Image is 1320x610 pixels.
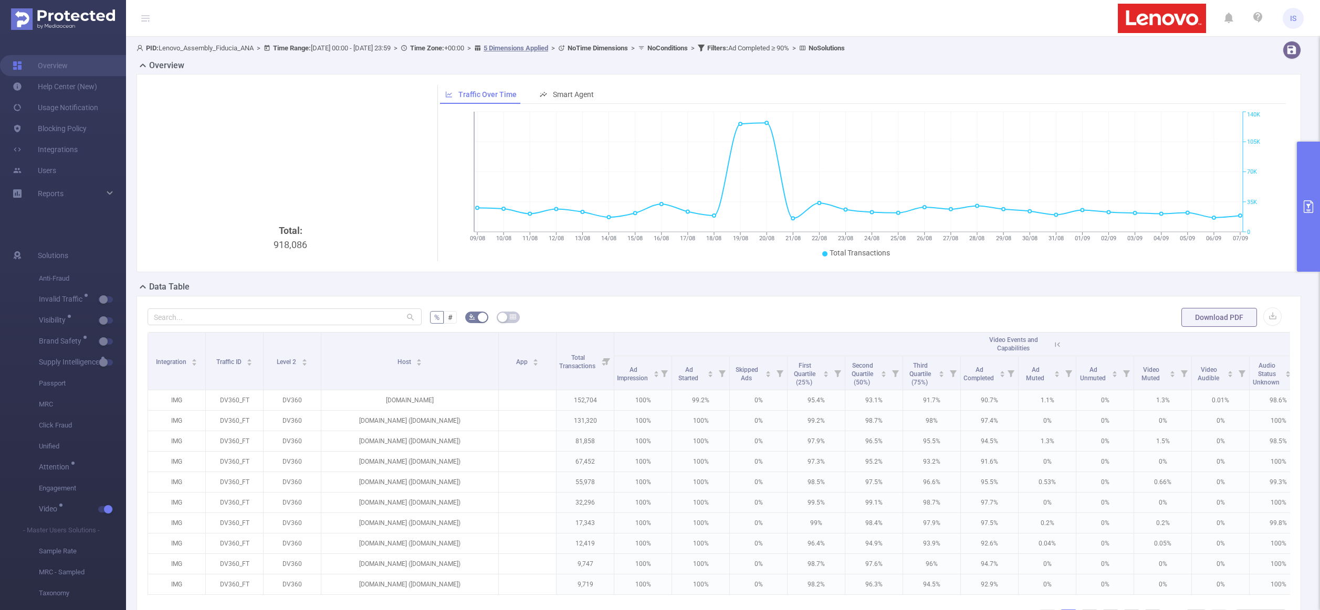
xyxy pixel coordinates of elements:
p: 99.2% [788,411,845,431]
div: Sort [301,357,308,363]
p: 98.5% [1250,431,1307,451]
p: 0% [1076,493,1134,512]
span: Video Audible [1198,366,1221,382]
tspan: 20/08 [759,235,774,242]
p: 0.2% [1134,513,1191,533]
p: 97.5% [845,472,903,492]
span: Video Muted [1141,366,1161,382]
p: 100% [614,452,672,472]
p: 0% [1192,513,1249,533]
p: DV360_FT [206,390,263,410]
i: Filter menu [830,356,845,390]
i: icon: caret-up [823,369,829,372]
p: 97.7% [961,493,1018,512]
p: 97.5% [961,513,1018,533]
p: 100% [672,513,729,533]
p: 0% [730,513,787,533]
span: Total Transactions [830,249,890,257]
i: icon: caret-up [416,357,422,360]
p: 0% [1134,411,1191,431]
span: Video Events and Capabilities [989,336,1038,352]
i: Filter menu [1234,356,1249,390]
tspan: 05/09 [1180,235,1195,242]
span: Second Quartile (50%) [852,362,873,386]
p: 0.2% [1019,513,1076,533]
i: icon: caret-down [192,361,197,365]
i: icon: caret-down [416,361,422,365]
tspan: 13/08 [575,235,590,242]
span: Total Transactions [559,354,597,370]
p: 0% [1019,493,1076,512]
p: 99% [788,513,845,533]
i: icon: caret-down [999,373,1005,376]
p: 1.5% [1134,431,1191,451]
span: Brand Safety [39,337,85,345]
h2: Overview [149,59,184,72]
span: Reports [38,189,64,198]
span: Ad Started [678,366,700,382]
div: Sort [823,369,829,376]
p: 100% [614,411,672,431]
tspan: 04/09 [1154,235,1169,242]
i: icon: caret-up [247,357,253,360]
i: Filter menu [1177,356,1191,390]
img: Protected Media [11,8,115,30]
div: Sort [881,369,887,376]
p: 96.6% [903,472,960,492]
p: [DOMAIN_NAME] ([DOMAIN_NAME]) [321,472,498,492]
p: 100% [614,390,672,410]
i: icon: line-chart [445,91,453,98]
p: 99.3% [1250,472,1307,492]
a: Integrations [13,139,78,160]
span: Visibility [39,316,69,324]
tspan: 18/08 [706,235,721,242]
p: 100% [614,493,672,512]
div: Sort [1227,369,1233,376]
tspan: 02/09 [1101,235,1116,242]
tspan: 14/08 [601,235,616,242]
tspan: 0 [1247,229,1250,236]
input: Search... [148,308,422,325]
p: DV360 [264,533,321,553]
span: App [516,358,529,366]
div: Sort [1169,369,1176,376]
i: icon: bg-colors [469,314,475,320]
i: icon: caret-down [301,361,307,365]
p: 0% [730,452,787,472]
span: MRC - Sampled [39,562,126,583]
p: 0% [1076,472,1134,492]
tspan: 06/09 [1206,235,1221,242]
i: Filter menu [599,333,614,390]
p: 0% [1134,493,1191,512]
p: IMG [148,411,205,431]
span: Invalid Traffic [39,295,86,303]
span: Ad Muted [1026,366,1046,382]
p: 0.01% [1192,390,1249,410]
i: Filter menu [888,356,903,390]
div: Sort [246,357,253,363]
p: 98.4% [845,513,903,533]
i: icon: caret-up [1228,369,1233,372]
p: [DOMAIN_NAME] ([DOMAIN_NAME]) [321,493,498,512]
span: Ad Unmuted [1080,366,1107,382]
p: 97.4% [961,411,1018,431]
i: icon: caret-down [881,373,887,376]
a: Reports [38,183,64,204]
b: No Conditions [647,44,688,52]
p: 0% [1019,411,1076,431]
p: 17,343 [557,513,614,533]
p: 96.5% [845,431,903,451]
span: % [434,313,439,322]
i: icon: caret-up [1285,369,1291,372]
i: Filter menu [946,356,960,390]
p: 0% [1019,452,1076,472]
span: Solutions [38,245,68,266]
i: icon: caret-down [1228,373,1233,376]
span: Integration [156,358,188,366]
div: Sort [416,357,422,363]
span: Level 2 [277,358,298,366]
span: Host [397,358,413,366]
div: Sort [653,369,659,376]
p: 0% [1192,431,1249,451]
i: icon: caret-up [533,357,539,360]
